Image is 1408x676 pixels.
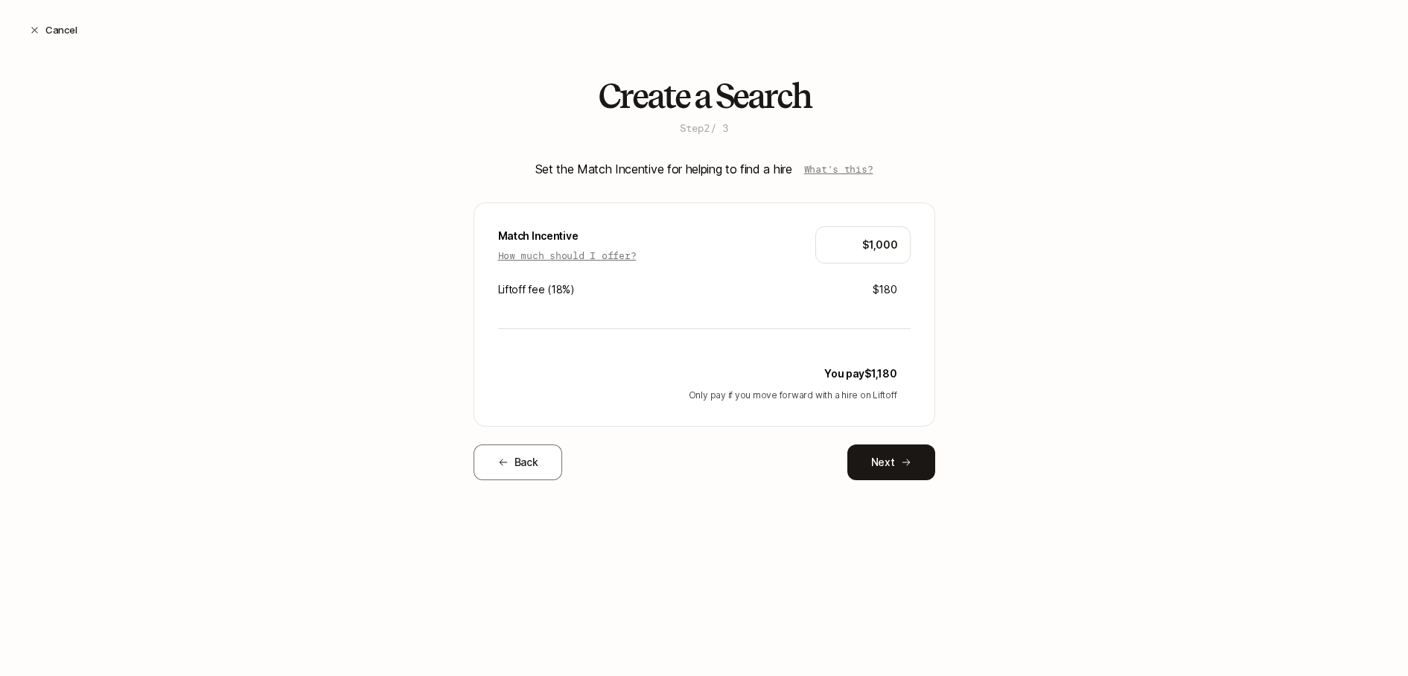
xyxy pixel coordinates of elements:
p: How much should I offer? [498,248,637,263]
button: Next [847,444,935,480]
h2: Create a Search [598,77,811,115]
button: Cancel [18,16,89,43]
p: Match Incentive [498,227,637,245]
p: Step 2 / 3 [680,121,728,135]
p: What's this? [804,162,873,176]
p: You pay $1,180 [824,365,896,383]
button: Back [474,444,563,480]
p: $180 [873,281,897,299]
p: Only pay if you move forward with a hire on Liftoff [498,389,897,402]
input: $10,000 [828,236,898,254]
p: Set the Match Incentive for helping to find a hire [535,159,792,179]
p: Liftoff fee ( 18 %) [498,281,575,299]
